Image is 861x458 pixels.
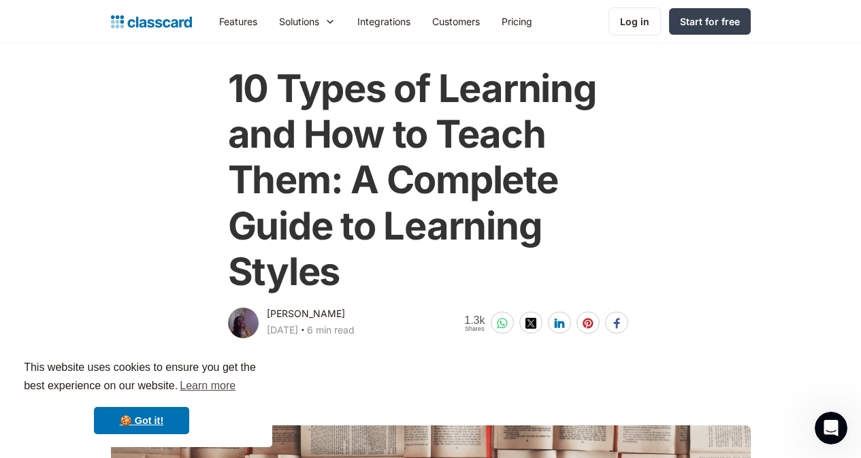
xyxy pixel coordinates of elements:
[611,318,622,329] img: facebook-white sharing button
[267,322,298,338] div: [DATE]
[464,314,485,326] span: 1.3k
[491,6,543,37] a: Pricing
[307,322,355,338] div: 6 min read
[267,306,345,322] div: [PERSON_NAME]
[24,359,259,396] span: This website uses cookies to ensure you get the best experience on our website.
[421,6,491,37] a: Customers
[525,318,536,329] img: twitter-white sharing button
[464,326,485,332] span: Shares
[554,318,565,329] img: linkedin-white sharing button
[228,66,634,295] h1: 10 Types of Learning and How to Teach Them: A Complete Guide to Learning Styles
[346,6,421,37] a: Integrations
[11,346,272,447] div: cookieconsent
[279,14,319,29] div: Solutions
[208,6,268,37] a: Features
[680,14,740,29] div: Start for free
[178,376,238,396] a: learn more about cookies
[669,8,751,35] a: Start for free
[497,318,508,329] img: whatsapp-white sharing button
[268,6,346,37] div: Solutions
[620,14,649,29] div: Log in
[111,12,192,31] a: home
[608,7,661,35] a: Log in
[94,407,189,434] a: dismiss cookie message
[583,318,594,329] img: pinterest-white sharing button
[298,322,307,341] div: ‧
[815,412,847,444] iframe: Intercom live chat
